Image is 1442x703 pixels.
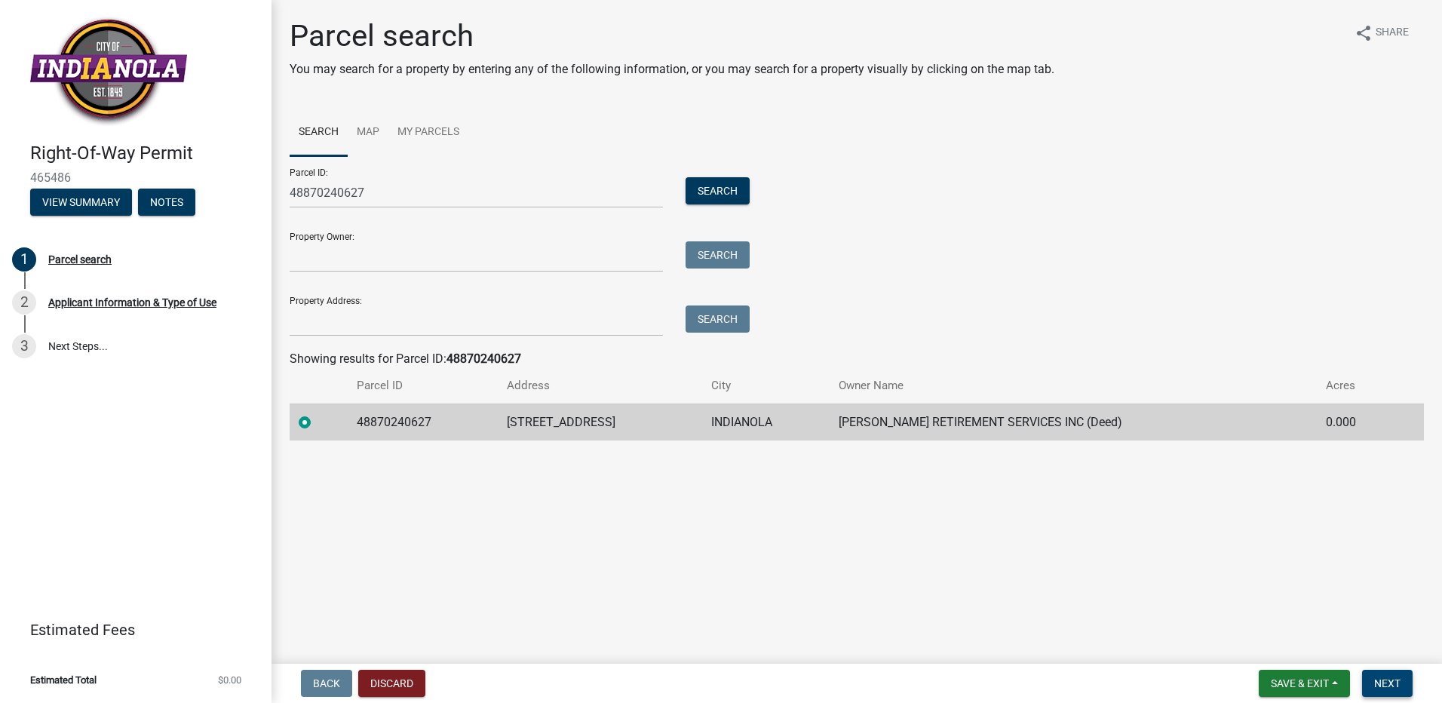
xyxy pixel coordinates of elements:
button: Discard [358,670,425,697]
a: Map [348,109,388,157]
i: share [1355,24,1373,42]
span: Back [313,677,340,689]
a: Estimated Fees [12,615,247,645]
td: INDIANOLA [702,404,830,441]
th: Owner Name [830,368,1316,404]
span: Estimated Total [30,675,97,685]
a: Search [290,109,348,157]
button: Search [686,177,750,204]
button: Back [301,670,352,697]
td: 0.000 [1317,404,1394,441]
h4: Right-Of-Way Permit [30,143,259,164]
th: Parcel ID [348,368,497,404]
span: 465486 [30,170,241,185]
wm-modal-confirm: Notes [138,197,195,209]
div: Parcel search [48,254,112,265]
strong: 48870240627 [446,351,521,366]
div: Showing results for Parcel ID: [290,350,1424,368]
th: Acres [1317,368,1394,404]
button: View Summary [30,189,132,216]
button: Search [686,241,750,269]
button: shareShare [1342,18,1421,48]
div: Applicant Information & Type of Use [48,297,216,308]
div: 1 [12,247,36,272]
button: Save & Exit [1259,670,1350,697]
td: [PERSON_NAME] RETIREMENT SERVICES INC (Deed) [830,404,1316,441]
span: $0.00 [218,675,241,685]
div: 2 [12,290,36,315]
td: 48870240627 [348,404,497,441]
button: Notes [138,189,195,216]
p: You may search for a property by entering any of the following information, or you may search for... [290,60,1054,78]
td: [STREET_ADDRESS] [498,404,702,441]
button: Next [1362,670,1413,697]
button: Search [686,305,750,333]
img: City of Indianola, Iowa [30,16,187,127]
a: My Parcels [388,109,468,157]
th: Address [498,368,702,404]
wm-modal-confirm: Summary [30,197,132,209]
span: Next [1374,677,1401,689]
span: Share [1376,24,1409,42]
h1: Parcel search [290,18,1054,54]
th: City [702,368,830,404]
span: Save & Exit [1271,677,1329,689]
div: 3 [12,334,36,358]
